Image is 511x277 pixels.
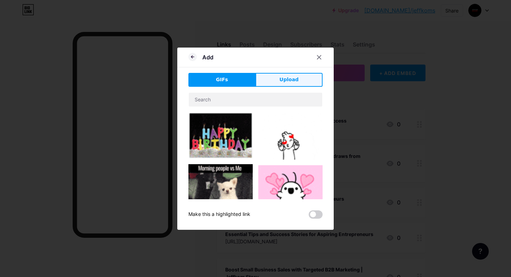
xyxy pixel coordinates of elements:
[188,164,253,228] img: Gihpy
[255,73,323,87] button: Upload
[188,112,253,159] img: Gihpy
[258,112,323,160] img: Gihpy
[216,76,228,83] span: GIFs
[258,165,323,229] img: Gihpy
[188,210,250,219] div: Make this a highlighted link
[279,76,299,83] span: Upload
[188,73,255,87] button: GIFs
[202,53,213,61] div: Add
[189,93,322,107] input: Search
